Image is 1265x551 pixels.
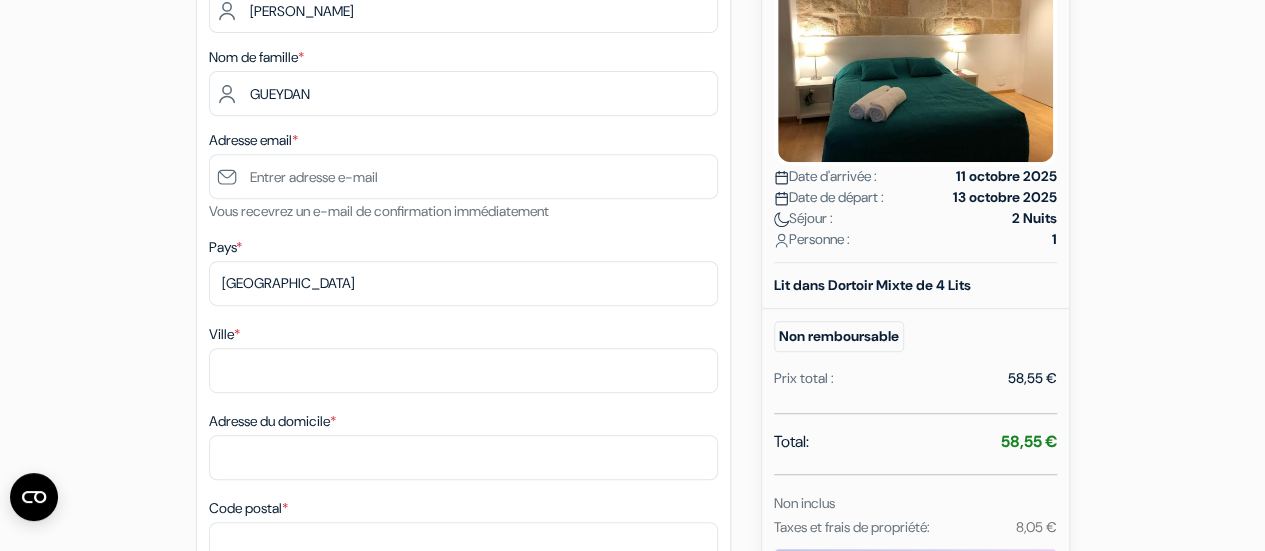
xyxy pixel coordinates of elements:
small: 8,05 € [1015,518,1056,536]
strong: 1 [1052,229,1057,250]
label: Nom de famille [209,47,304,68]
div: Prix total : [774,368,834,389]
strong: 2 Nuits [1012,208,1057,229]
span: Total: [774,430,809,454]
img: user_icon.svg [774,233,789,248]
label: Adresse email [209,130,298,151]
small: Taxes et frais de propriété: [774,518,930,536]
strong: 13 octobre 2025 [953,187,1057,208]
label: Ville [209,324,240,345]
input: Entrer adresse e-mail [209,154,718,199]
strong: 58,55 € [1001,431,1057,452]
span: Personne : [774,229,850,250]
small: Vous recevrez un e-mail de confirmation immédiatement [209,202,549,220]
button: Ouvrir le widget CMP [10,473,58,521]
strong: 11 octobre 2025 [956,166,1057,187]
img: calendar.svg [774,170,789,185]
span: Date d'arrivée : [774,166,877,187]
label: Code postal [209,498,288,519]
small: Non remboursable [774,321,904,352]
span: Date de départ : [774,187,884,208]
div: 58,55 € [1008,368,1057,389]
img: calendar.svg [774,191,789,206]
span: Séjour : [774,208,833,229]
input: Entrer le nom de famille [209,71,718,116]
label: Adresse du domicile [209,411,336,432]
img: moon.svg [774,212,789,227]
small: Non inclus [774,494,835,512]
label: Pays [209,237,242,258]
b: Lit dans Dortoir Mixte de 4 Lits [774,276,971,294]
